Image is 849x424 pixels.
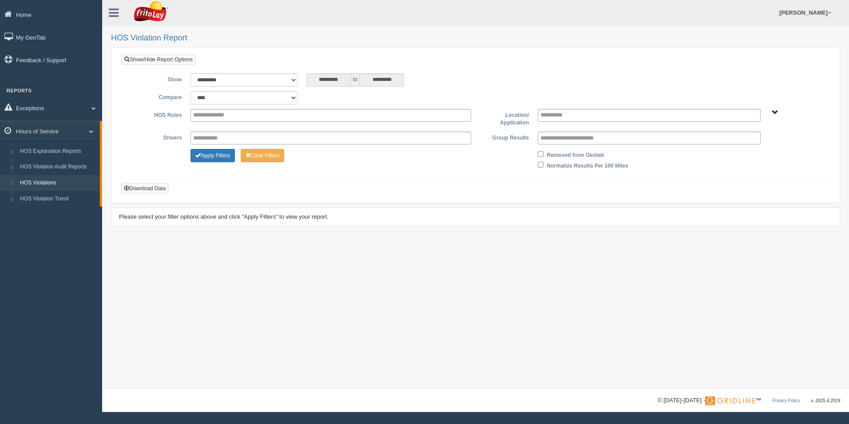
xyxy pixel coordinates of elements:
label: Show [128,73,186,84]
a: HOS Violations [16,175,100,191]
label: Compare [128,91,186,102]
a: Show/Hide Report Options [122,55,195,64]
span: to [351,73,360,87]
label: Normalize Results Per 100 Miles [547,160,628,170]
button: Change Filter Options [190,149,235,162]
h2: HOS Violation Report [111,34,840,43]
a: Privacy Policy [772,398,800,403]
label: Removed from Geotab [547,149,604,160]
label: Group Results [476,132,533,142]
label: HOS Rules [128,109,186,120]
button: Download Data [121,184,168,193]
a: HOS Violation Audit Reports [16,159,100,175]
span: Please select your filter options above and click "Apply Filters" to view your report. [119,213,329,220]
img: Gridline [705,396,755,405]
label: Drivers [128,132,186,142]
a: HOS Explanation Reports [16,144,100,160]
button: Change Filter Options [241,149,285,162]
span: v. 2025.4.2019 [811,398,840,403]
a: HOS Violation Trend [16,191,100,207]
label: Location/ Application [476,109,533,127]
div: © [DATE]-[DATE] - ™ [658,396,840,405]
